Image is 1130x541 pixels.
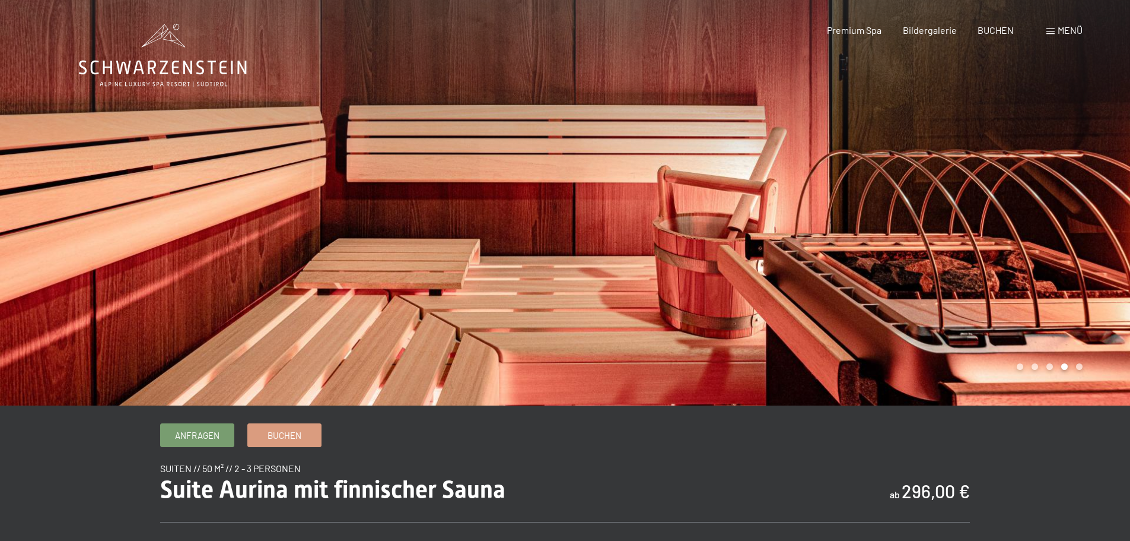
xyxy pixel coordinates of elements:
span: Anfragen [175,429,219,442]
a: Bildergalerie [903,24,957,36]
span: ab [890,489,900,500]
a: Anfragen [161,424,234,447]
span: Suiten // 50 m² // 2 - 3 Personen [160,463,301,474]
b: 296,00 € [902,480,970,502]
span: Suite Aurina mit finnischer Sauna [160,476,505,504]
span: Buchen [268,429,301,442]
a: Premium Spa [827,24,881,36]
a: Buchen [248,424,321,447]
a: BUCHEN [978,24,1014,36]
span: Menü [1058,24,1083,36]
